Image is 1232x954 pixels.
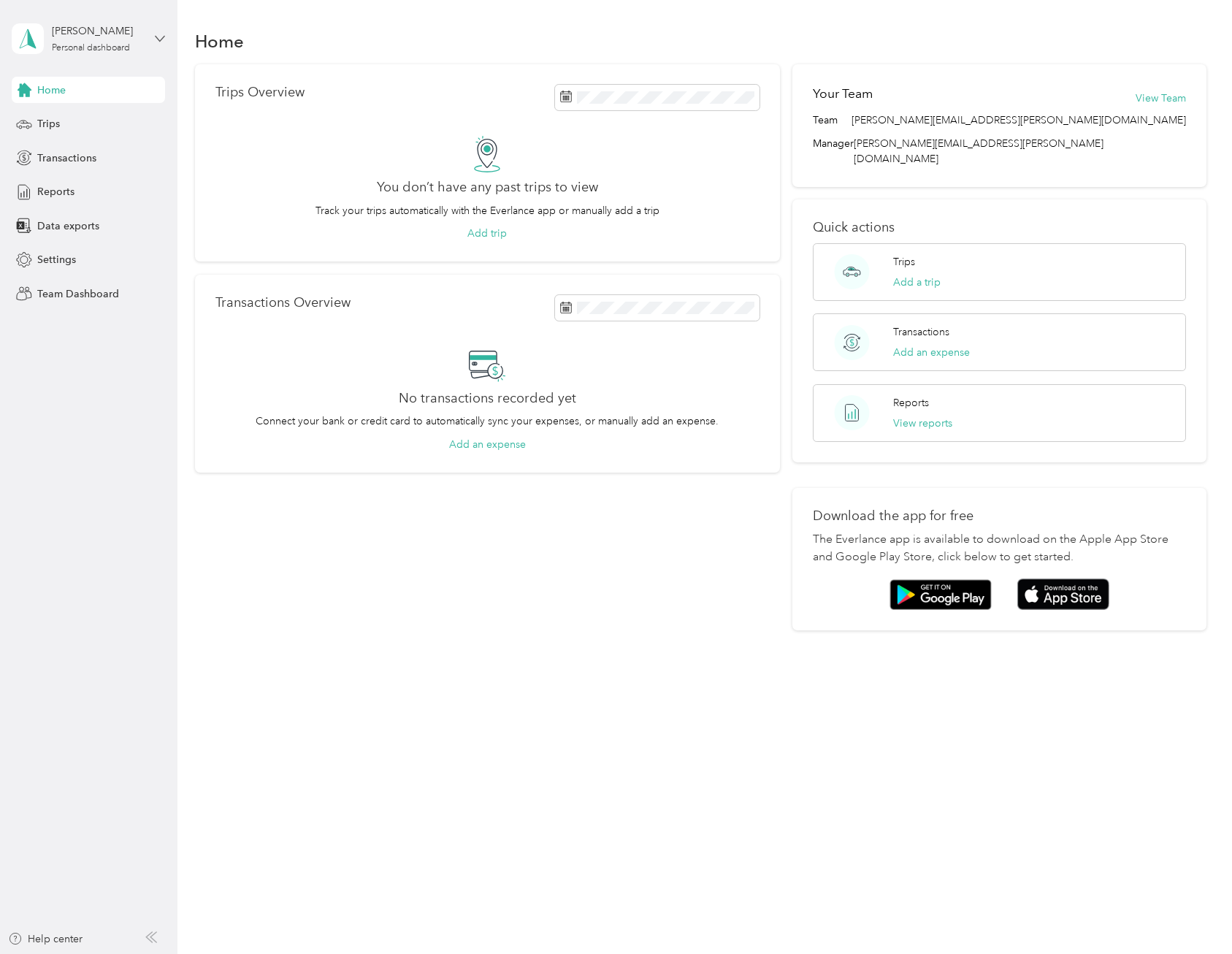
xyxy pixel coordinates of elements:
h2: You don’t have any past trips to view [377,180,598,195]
p: The Everlance app is available to download on the Apple App Store and Google Play Store, click be... [813,531,1186,566]
span: Team Dashboard [37,286,119,302]
span: Manager [813,136,854,167]
button: Add an expense [449,437,526,452]
button: View reports [893,416,952,431]
p: Reports [893,395,929,411]
button: Help center [8,931,83,947]
span: [PERSON_NAME][EMAIL_ADDRESS][PERSON_NAME][DOMAIN_NAME] [854,137,1103,165]
p: Transactions Overview [215,295,351,310]
div: Personal dashboard [52,44,130,53]
p: Download the app for free [813,508,1186,524]
span: Data exports [37,218,99,234]
p: Track your trips automatically with the Everlance app or manually add a trip [315,203,659,218]
span: Home [37,83,66,98]
p: Connect your bank or credit card to automatically sync your expenses, or manually add an expense. [256,413,719,429]
button: Add a trip [893,275,941,290]
h1: Home [195,34,244,49]
p: Trips Overview [215,85,305,100]
span: Settings [37,252,76,267]
button: View Team [1136,91,1186,106]
h2: No transactions recorded yet [399,391,576,406]
p: Quick actions [813,220,1186,235]
span: Reports [37,184,74,199]
span: [PERSON_NAME][EMAIL_ADDRESS][PERSON_NAME][DOMAIN_NAME] [852,112,1186,128]
p: Trips [893,254,915,270]
button: Add an expense [893,345,970,360]
iframe: Everlance-gr Chat Button Frame [1150,872,1232,954]
span: Trips [37,116,60,131]
div: [PERSON_NAME] [52,23,143,39]
span: Transactions [37,150,96,166]
img: App store [1017,579,1109,610]
p: Transactions [893,324,949,340]
span: Team [813,112,838,128]
button: Add trip [467,226,507,241]
h2: Your Team [813,85,873,103]
img: Google play [889,579,992,610]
